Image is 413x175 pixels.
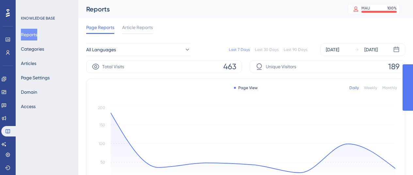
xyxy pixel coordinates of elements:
button: Categories [21,43,44,55]
button: Reports [21,29,37,40]
div: KNOWLEDGE BASE [21,16,55,21]
div: Page View [234,85,258,90]
span: 189 [388,61,400,72]
span: Unique Visitors [266,63,296,71]
button: Domain [21,86,37,98]
div: MAU [361,6,370,11]
div: 100 % [387,6,397,11]
tspan: 100 [99,141,105,146]
div: Monthly [382,85,397,90]
span: Article Reports [122,24,153,31]
div: [DATE] [364,46,378,54]
span: 463 [223,61,236,72]
tspan: 200 [98,105,105,110]
div: Reports [86,5,331,14]
tspan: 50 [101,160,105,165]
button: Articles [21,57,36,69]
div: Weekly [364,85,377,90]
span: Total Visits [102,63,124,71]
button: Access [21,101,36,112]
div: Last 7 Days [229,47,250,52]
button: All Languages [86,43,191,56]
div: Last 30 Days [255,47,278,52]
div: [DATE] [326,46,339,54]
button: Page Settings [21,72,50,84]
div: Daily [349,85,359,90]
tspan: 150 [99,123,105,127]
span: Page Reports [86,24,114,31]
span: All Languages [86,46,116,54]
div: Last 90 Days [284,47,307,52]
iframe: UserGuiding AI Assistant Launcher [386,149,405,169]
